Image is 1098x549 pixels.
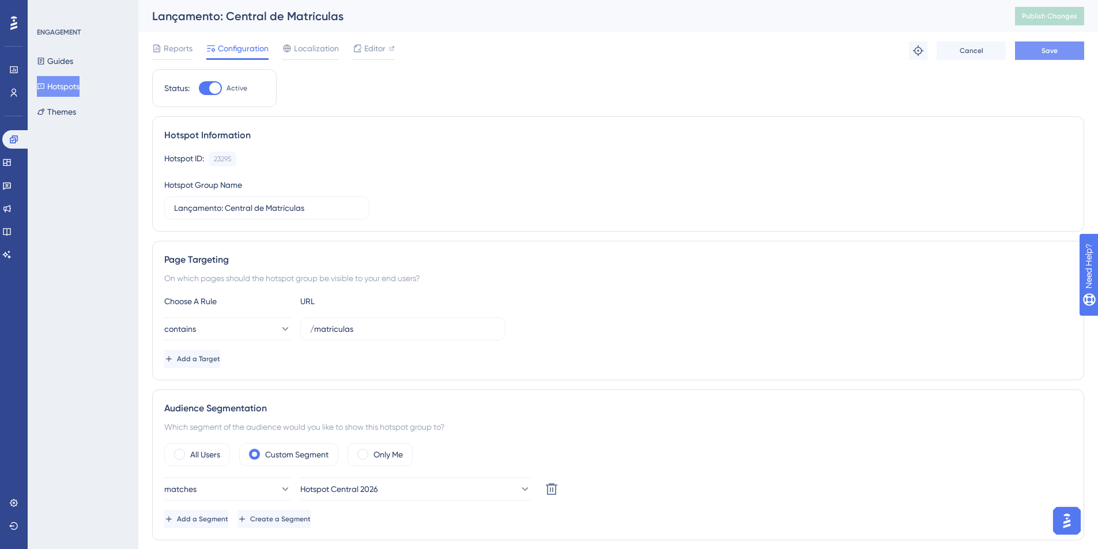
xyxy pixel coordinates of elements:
[1015,41,1084,60] button: Save
[218,41,269,55] span: Configuration
[1015,7,1084,25] button: Publish Changes
[174,202,360,214] input: Type your Hotspot Group Name here
[190,448,220,461] label: All Users
[164,41,193,55] span: Reports
[164,294,291,308] div: Choose A Rule
[164,128,1072,142] div: Hotspot Information
[294,41,339,55] span: Localization
[1042,46,1058,55] span: Save
[164,510,228,528] button: Add a Segment
[152,8,986,24] div: Lançamento: Central de Matrículas
[164,420,1072,434] div: Which segment of the audience would you like to show this hotspot group to?
[227,84,247,93] span: Active
[214,154,231,164] div: 23295
[164,322,196,336] span: contains
[300,294,427,308] div: URL
[37,28,81,37] div: ENGAGEMENT
[164,478,291,501] button: matches
[164,271,1072,285] div: On which pages should the hotspot group be visible to your end users?
[300,478,531,501] button: Hotspot Central 2026
[164,152,204,166] div: Hotspot ID:
[164,178,242,192] div: Hotspot Group Name
[164,482,197,496] span: matches
[27,3,72,17] span: Need Help?
[164,350,220,368] button: Add a Target
[164,253,1072,267] div: Page Targeting
[250,514,311,524] span: Create a Segment
[1050,503,1084,538] iframe: UserGuiding AI Assistant Launcher
[265,448,329,461] label: Custom Segment
[164,402,1072,415] div: Audience Segmentation
[960,46,983,55] span: Cancel
[37,51,73,71] button: Guides
[164,317,291,340] button: contains
[1022,12,1077,21] span: Publish Changes
[300,482,378,496] span: Hotspot Central 2026
[310,323,496,335] input: yourwebsite.com/path
[37,101,76,122] button: Themes
[937,41,1006,60] button: Cancel
[164,81,190,95] div: Status:
[364,41,386,55] span: Editor
[177,514,228,524] span: Add a Segment
[37,76,80,97] button: Hotspots
[177,354,220,364] span: Add a Target
[373,448,403,461] label: Only Me
[237,510,311,528] button: Create a Segment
